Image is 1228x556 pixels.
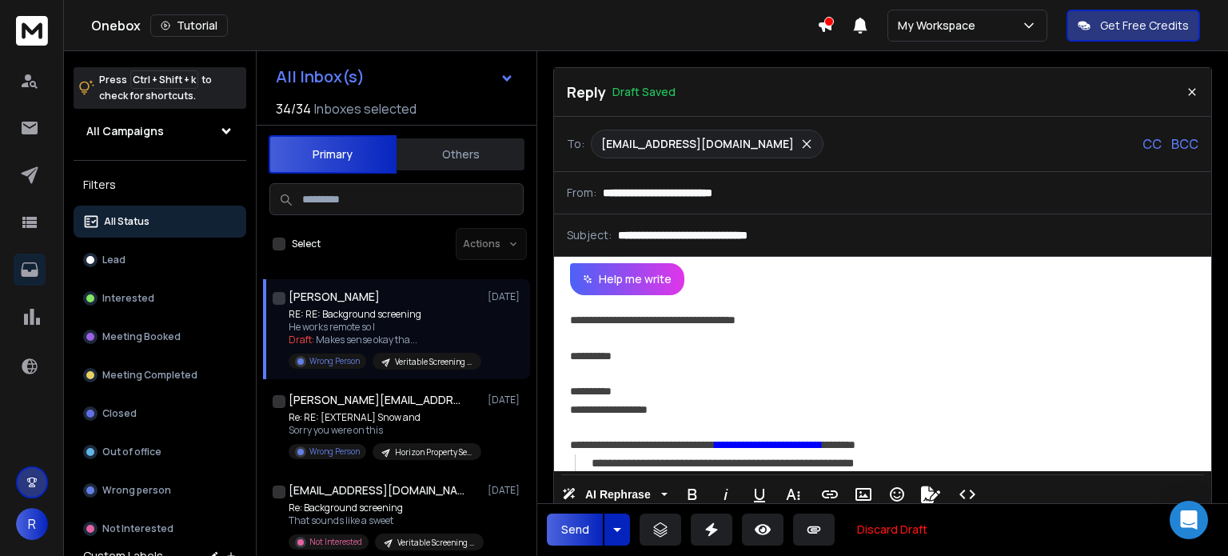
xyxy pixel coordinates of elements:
p: Press to check for shortcuts. [99,72,212,104]
p: Wrong Person [309,355,360,367]
p: Not Interested [102,522,173,535]
p: Interested [102,292,154,305]
p: That sounds like a sweet [289,514,480,527]
p: Meeting Completed [102,369,197,382]
span: Draft: [289,333,314,346]
button: Italic (Ctrl+I) [711,478,741,510]
button: Help me write [570,263,684,295]
p: Wrong Person [309,446,360,458]
button: R [16,508,48,540]
p: Reply [567,81,606,103]
p: Sorry you were on this [289,424,480,437]
button: More Text [778,478,808,510]
button: Underline (Ctrl+U) [744,478,775,510]
button: Primary [269,135,397,174]
p: Get Free Credits [1100,18,1189,34]
p: CC [1142,134,1162,154]
p: Veritable Screening - Proj 1 - Camp 1 of 5.5 [397,537,474,549]
p: RE: RE: Background screening [289,308,480,321]
button: Get Free Credits [1067,10,1200,42]
p: Horizon Property Services - Proj 1 - Camp 1 of 1.5 [395,446,472,458]
p: Re: Background screening [289,502,480,514]
p: [EMAIL_ADDRESS][DOMAIN_NAME] [601,136,794,152]
button: Closed [74,398,246,430]
p: Lead [102,254,126,266]
button: Insert Image (Ctrl+P) [848,478,879,510]
button: All Status [74,206,246,238]
button: Tutorial [150,14,228,37]
p: My Workspace [898,18,982,34]
button: AI Rephrase [559,478,671,510]
p: Subject: [567,227,612,243]
button: Others [397,137,524,172]
button: All Inbox(s) [263,61,527,93]
h3: Inboxes selected [314,99,417,118]
p: From: [567,185,596,201]
p: He works remote so I [289,321,480,334]
button: Meeting Booked [74,321,246,353]
div: Onebox [91,14,817,37]
button: Bold (Ctrl+B) [677,478,708,510]
p: Meeting Booked [102,330,181,343]
p: All Status [104,215,150,228]
h1: [PERSON_NAME][EMAIL_ADDRESS][PERSON_NAME][DOMAIN_NAME] [289,392,464,408]
button: Wrong person [74,474,246,506]
p: Veritable Screening - Proj 1 - Camp 1 of 5.5 [395,356,472,368]
h1: [PERSON_NAME] [289,289,380,305]
label: Select [292,238,321,250]
h1: All Inbox(s) [276,69,365,85]
button: Insert Link (Ctrl+K) [815,478,845,510]
h1: All Campaigns [86,123,164,139]
span: Makes sense okay tha ... [316,333,417,346]
p: Wrong person [102,484,171,497]
button: Meeting Completed [74,359,246,391]
span: AI Rephrase [582,488,654,502]
span: 34 / 34 [276,99,311,118]
span: Ctrl + Shift + k [130,70,198,89]
p: Out of office [102,446,161,458]
p: Not Interested [309,536,362,548]
button: Emoticons [882,478,912,510]
div: Open Intercom Messenger [1170,501,1208,539]
button: Signature [915,478,946,510]
p: Closed [102,407,137,420]
p: [DATE] [488,484,524,497]
button: All Campaigns [74,115,246,147]
button: Lead [74,244,246,276]
h3: Filters [74,174,246,196]
button: Send [547,514,603,546]
p: [DATE] [488,290,524,303]
button: Out of office [74,436,246,468]
button: Not Interested [74,513,246,545]
button: Discard Draft [844,514,940,546]
button: Code View [952,478,983,510]
h1: [EMAIL_ADDRESS][DOMAIN_NAME] [289,482,464,498]
p: Re: RE: [EXTERNAL] Snow and [289,411,480,424]
p: To: [567,136,584,152]
p: [DATE] [488,394,524,406]
p: Draft Saved [612,84,676,100]
button: Interested [74,282,246,314]
p: BCC [1171,134,1198,154]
